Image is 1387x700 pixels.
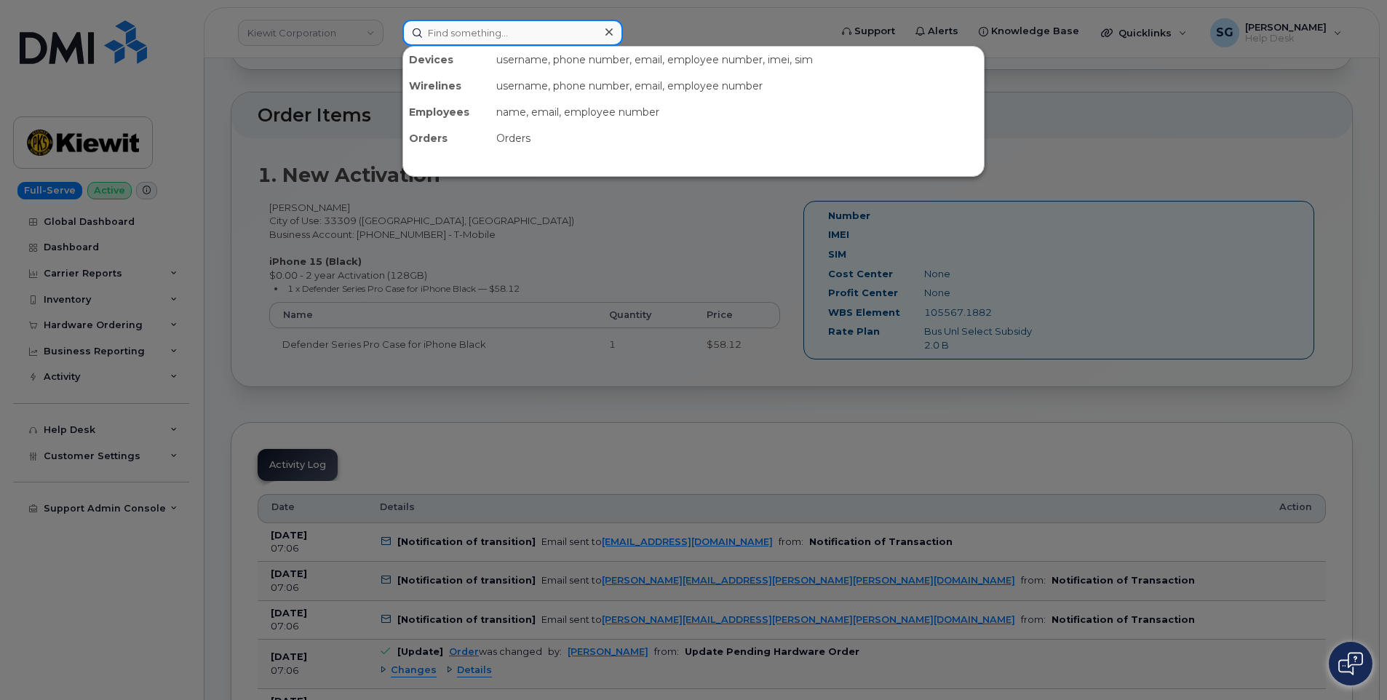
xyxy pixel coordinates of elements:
div: username, phone number, email, employee number [490,73,984,99]
div: Employees [403,99,490,125]
input: Find something... [402,20,623,46]
img: Open chat [1338,652,1363,675]
div: Orders [403,125,490,151]
div: name, email, employee number [490,99,984,125]
div: Devices [403,47,490,73]
div: Wirelines [403,73,490,99]
div: Orders [490,125,984,151]
div: username, phone number, email, employee number, imei, sim [490,47,984,73]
